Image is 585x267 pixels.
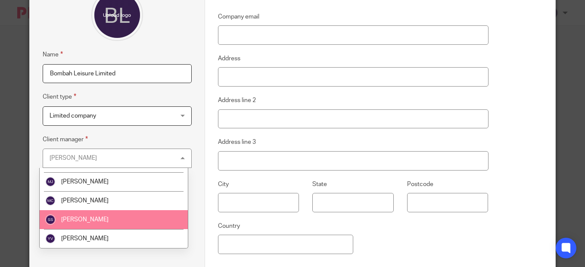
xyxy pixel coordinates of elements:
img: svg%3E [45,177,56,187]
span: [PERSON_NAME] [61,217,109,223]
label: Address line 2 [218,96,256,105]
span: [PERSON_NAME] [61,198,109,204]
span: [PERSON_NAME] [61,179,109,185]
span: [PERSON_NAME] [61,236,109,242]
label: State [312,180,327,189]
img: svg%3E [45,196,56,206]
label: Name [43,50,63,59]
label: Company email [218,12,259,21]
label: Country [218,222,240,230]
label: Address [218,54,240,63]
label: Address line 3 [218,138,256,146]
img: svg%3E [45,233,56,244]
label: City [218,180,229,189]
img: svg%3E [45,214,56,225]
label: Client type [43,92,76,102]
div: [PERSON_NAME] [50,155,97,161]
span: Limited company [50,113,96,119]
label: Client manager [43,134,88,144]
label: Postcode [407,180,433,189]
